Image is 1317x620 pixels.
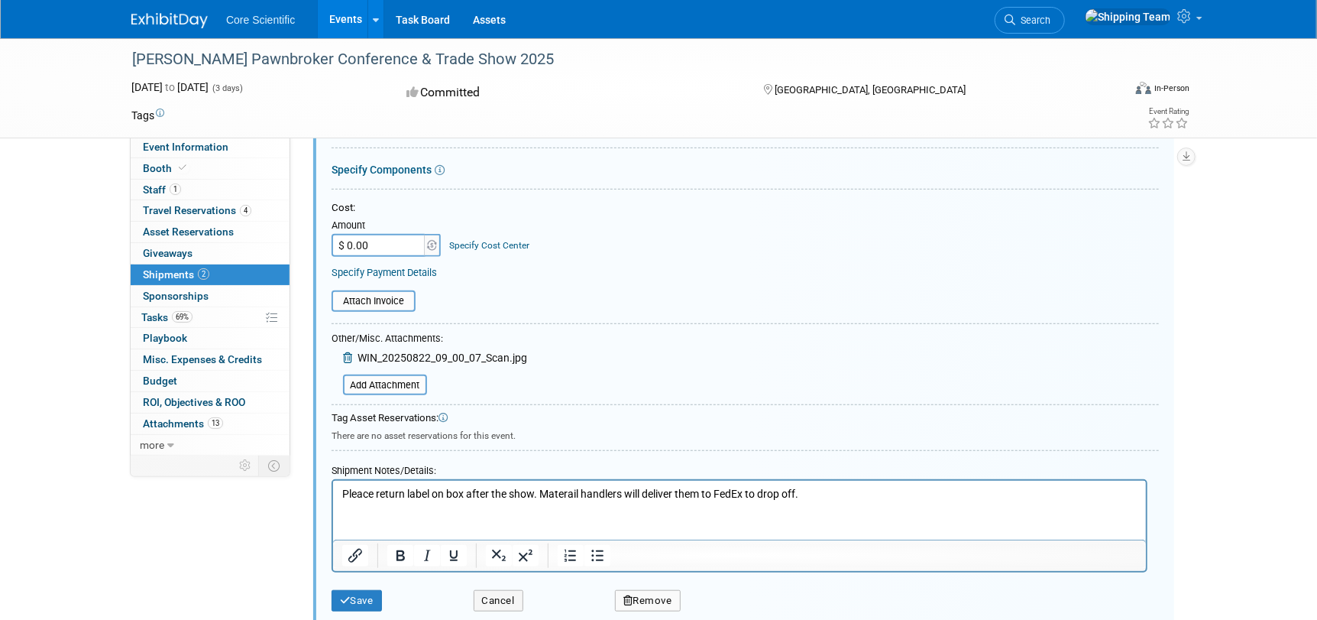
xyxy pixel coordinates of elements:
[170,183,181,195] span: 1
[615,590,681,612] button: Remove
[141,311,193,323] span: Tasks
[995,7,1065,34] a: Search
[1032,80,1189,102] div: Event Format
[584,545,610,566] button: Bullet list
[131,392,290,413] a: ROI, Objectives & ROO
[143,332,187,344] span: Playbook
[143,417,223,430] span: Attachments
[198,268,209,280] span: 2
[450,240,530,251] a: Specify Cost Center
[332,201,1159,216] div: Cost:
[333,481,1146,540] iframe: Rich Text Area
[131,243,290,264] a: Giveaways
[332,426,1159,443] div: There are no asset reservations for this event.
[226,14,295,26] span: Core Scientific
[332,219,442,234] div: Amount
[1136,82,1151,94] img: Format-Inperson.png
[1085,8,1171,25] img: Shipping Team
[1154,83,1189,94] div: In-Person
[131,158,290,179] a: Booth
[131,180,290,200] a: Staff1
[143,268,209,281] span: Shipments
[131,328,290,349] a: Playbook
[259,456,290,476] td: Toggle Event Tabs
[179,164,186,172] i: Booth reservation complete
[232,456,259,476] td: Personalize Event Tab Strip
[131,265,290,285] a: Shipments2
[1015,15,1050,26] span: Search
[143,141,228,153] span: Event Information
[332,267,437,278] a: Specify Payment Details
[143,290,209,302] span: Sponsorships
[402,80,739,106] div: Committed
[131,286,290,307] a: Sponsorships
[486,545,512,566] button: Subscript
[211,83,243,93] span: (3 days)
[127,46,1099,73] div: [PERSON_NAME] Pawnbroker Conference & Trade Show 2025
[131,349,290,370] a: Misc. Expenses & Credits
[172,311,193,323] span: 69%
[140,439,164,451] span: more
[474,590,523,612] button: Cancel
[208,417,223,429] span: 13
[414,545,440,566] button: Italic
[332,590,382,612] button: Save
[358,352,527,364] span: WIN_20250822_09_00_07_Scan.jpg
[342,545,368,566] button: Insert/edit link
[131,137,290,157] a: Event Information
[131,200,290,221] a: Travel Reservations4
[513,545,539,566] button: Superscript
[240,205,251,216] span: 4
[441,545,467,566] button: Underline
[143,247,193,259] span: Giveaways
[143,204,251,216] span: Travel Reservations
[131,222,290,242] a: Asset Reservations
[143,375,177,387] span: Budget
[143,396,245,408] span: ROI, Objectives & ROO
[143,162,189,174] span: Booth
[332,332,527,349] div: Other/Misc. Attachments:
[131,108,164,123] td: Tags
[1147,108,1189,115] div: Event Rating
[143,226,234,238] span: Asset Reservations
[131,435,290,456] a: more
[143,183,181,196] span: Staff
[131,414,290,434] a: Attachments13
[558,545,584,566] button: Numbered list
[143,353,262,365] span: Misc. Expenses & Credits
[131,371,290,391] a: Budget
[131,81,209,93] span: [DATE] [DATE]
[387,545,413,566] button: Bold
[775,84,966,96] span: [GEOGRAPHIC_DATA], [GEOGRAPHIC_DATA]
[332,457,1147,479] div: Shipment Notes/Details:
[332,164,432,176] a: Specify Components
[163,81,177,93] span: to
[131,307,290,328] a: Tasks69%
[131,13,208,28] img: ExhibitDay
[332,411,1159,426] div: Tag Asset Reservations:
